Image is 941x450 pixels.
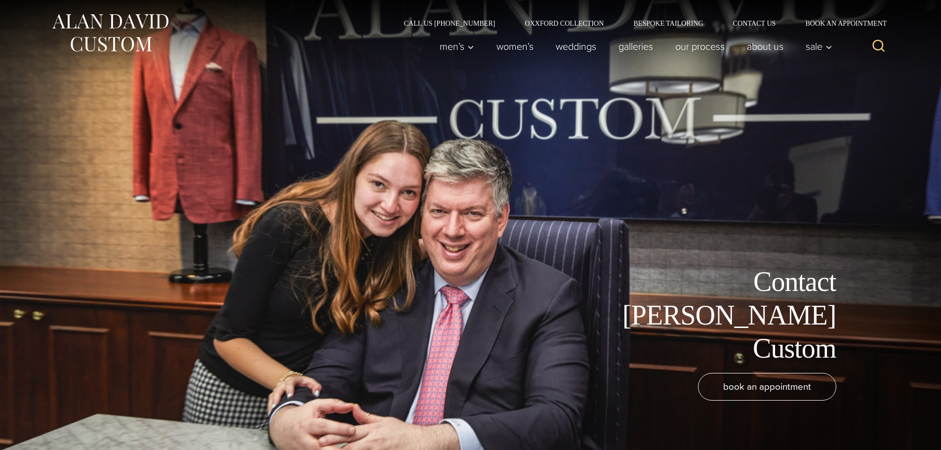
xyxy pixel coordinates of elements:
span: Men’s [440,41,474,51]
button: View Search Form [867,35,891,58]
a: Oxxford Collection [510,20,618,27]
a: About Us [736,37,794,56]
a: Our Process [664,37,736,56]
a: weddings [544,37,607,56]
a: book an appointment [698,373,836,401]
nav: Secondary Navigation [389,20,891,27]
img: Alan David Custom [51,11,169,55]
a: Contact Us [718,20,791,27]
a: Book an Appointment [790,20,890,27]
a: Bespoke Tailoring [618,20,718,27]
span: book an appointment [723,379,811,394]
a: Women’s [485,37,544,56]
span: Sale [806,41,832,51]
nav: Primary Navigation [428,37,837,56]
a: Call Us [PHONE_NUMBER] [389,20,510,27]
a: Galleries [607,37,664,56]
h1: Contact [PERSON_NAME] Custom [614,265,836,365]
